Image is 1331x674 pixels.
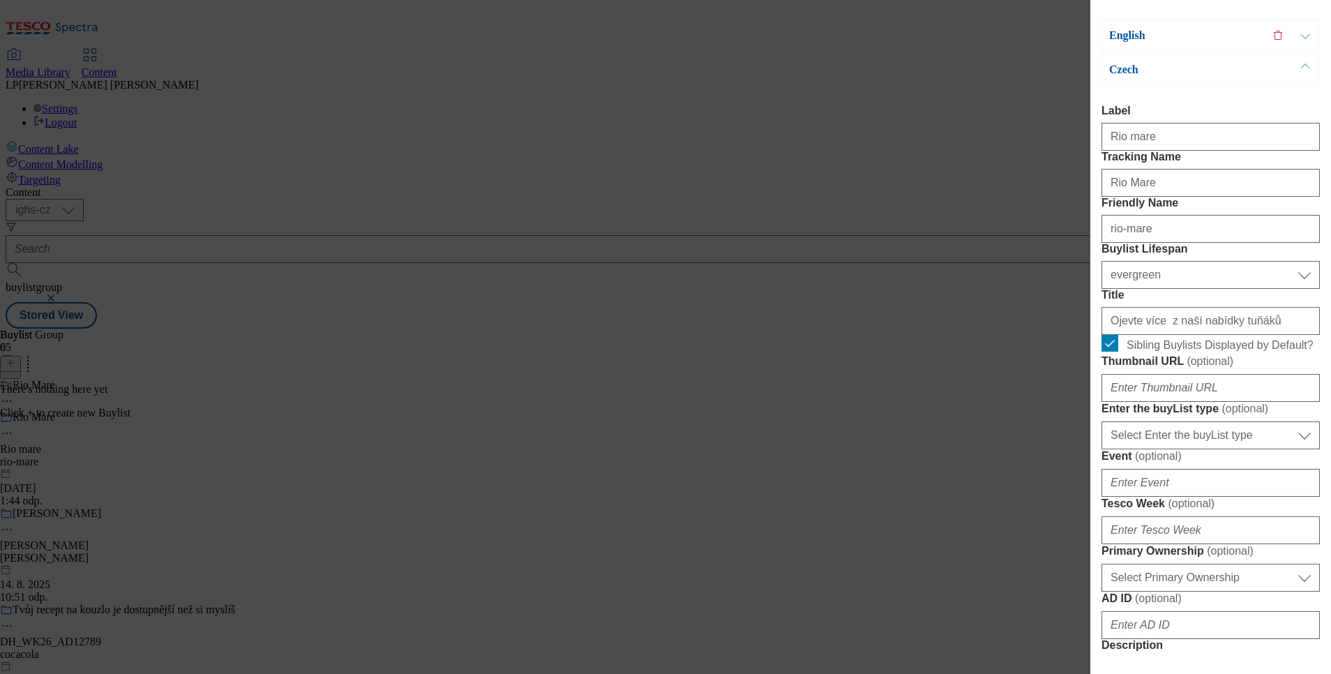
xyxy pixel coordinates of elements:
[1101,243,1320,255] label: Buylist Lifespan
[1101,592,1320,606] label: AD ID
[1109,29,1256,43] p: English
[1127,339,1314,352] span: Sibling Buylists Displayed by Default?
[1135,450,1182,462] span: ( optional )
[1101,169,1320,197] input: Enter Tracking Name
[1101,611,1320,639] input: Enter AD ID
[1101,289,1320,301] label: Title
[1101,105,1320,117] label: Label
[1101,497,1320,511] label: Tesco Week
[1101,197,1320,209] label: Friendly Name
[1207,545,1254,557] span: ( optional )
[1101,123,1320,151] input: Enter Label
[1109,63,1256,77] p: Czech
[1101,639,1320,652] label: Description
[1101,374,1320,402] input: Enter Thumbnail URL
[1101,215,1320,243] input: Enter Friendly Name
[1101,354,1320,368] label: Thumbnail URL
[1101,516,1320,544] input: Enter Tesco Week
[1101,151,1320,163] label: Tracking Name
[1168,497,1215,509] span: ( optional )
[1101,449,1320,463] label: Event
[1187,355,1233,367] span: ( optional )
[1101,307,1320,335] input: Enter Title
[1101,469,1320,497] input: Enter Event
[1101,402,1320,416] label: Enter the buyList type
[1135,592,1182,604] span: ( optional )
[1221,403,1268,414] span: ( optional )
[1101,544,1320,558] label: Primary Ownership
